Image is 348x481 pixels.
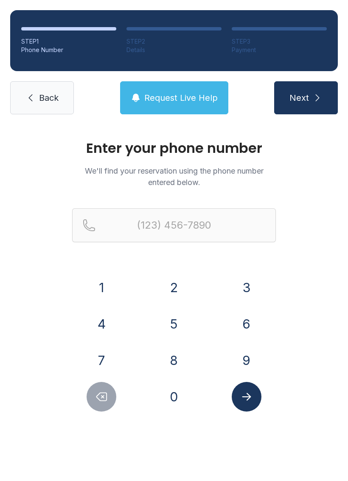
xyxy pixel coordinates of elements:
[126,37,222,46] div: STEP 2
[87,273,116,302] button: 1
[21,37,116,46] div: STEP 1
[87,346,116,375] button: 7
[232,382,261,412] button: Submit lookup form
[159,382,189,412] button: 0
[232,273,261,302] button: 3
[72,141,276,155] h1: Enter your phone number
[21,46,116,54] div: Phone Number
[232,37,327,46] div: STEP 3
[39,92,59,104] span: Back
[72,165,276,188] p: We'll find your reservation using the phone number entered below.
[144,92,218,104] span: Request Live Help
[232,309,261,339] button: 6
[232,346,261,375] button: 9
[87,382,116,412] button: Delete number
[159,309,189,339] button: 5
[289,92,309,104] span: Next
[159,346,189,375] button: 8
[232,46,327,54] div: Payment
[87,309,116,339] button: 4
[72,208,276,242] input: Reservation phone number
[126,46,222,54] div: Details
[159,273,189,302] button: 2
